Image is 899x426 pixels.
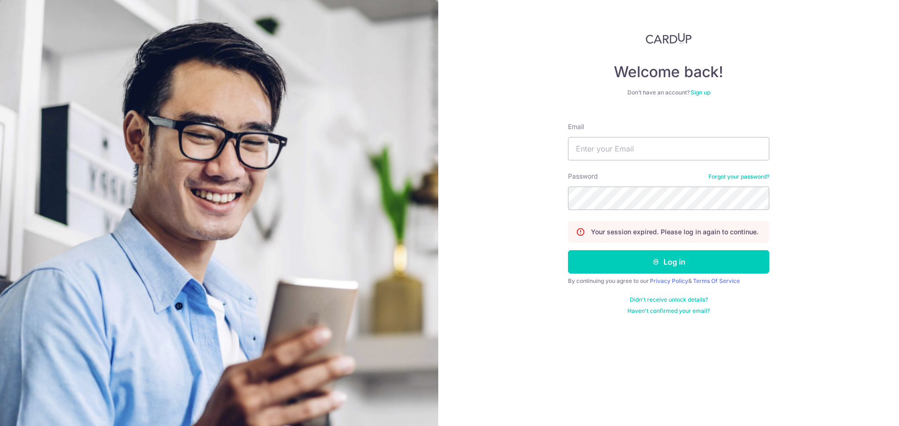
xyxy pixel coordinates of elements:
p: Your session expired. Please log in again to continue. [591,227,759,237]
input: Enter your Email [568,137,769,160]
div: Don’t have an account? [568,89,769,96]
div: By continuing you agree to our & [568,277,769,285]
a: Forgot your password? [708,173,769,181]
img: CardUp Logo [646,33,692,44]
a: Privacy Policy [650,277,688,284]
label: Email [568,122,584,131]
a: Didn't receive unlock details? [630,296,708,303]
a: Haven't confirmed your email? [627,307,710,315]
a: Terms Of Service [693,277,740,284]
button: Log in [568,250,769,274]
a: Sign up [691,89,710,96]
label: Password [568,172,598,181]
h4: Welcome back! [568,63,769,81]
